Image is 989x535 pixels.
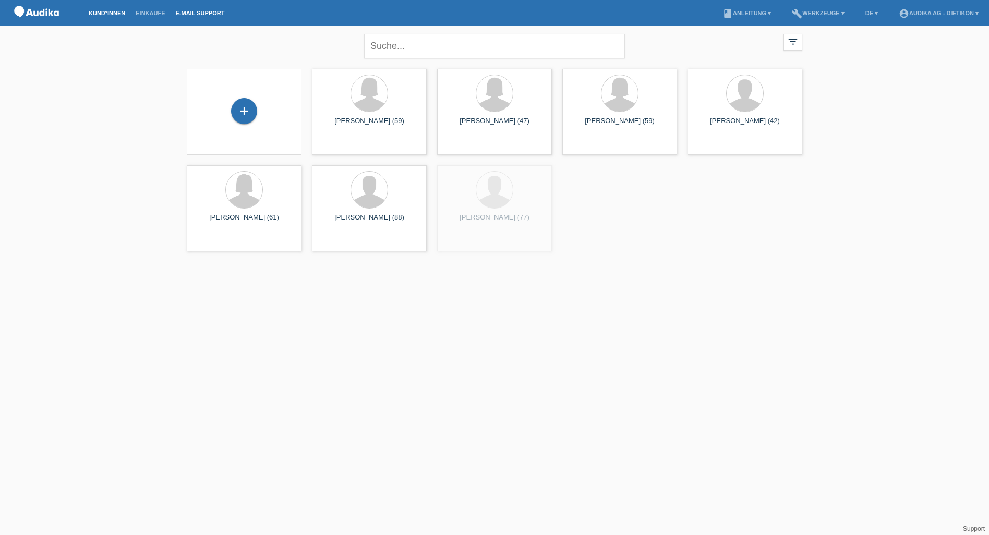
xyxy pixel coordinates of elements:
div: Kund*in hinzufügen [232,102,257,120]
div: [PERSON_NAME] (47) [445,117,544,133]
a: Einkäufe [130,10,170,16]
div: [PERSON_NAME] (59) [571,117,669,133]
a: E-Mail Support [171,10,230,16]
div: [PERSON_NAME] (42) [696,117,794,133]
a: bookAnleitung ▾ [717,10,776,16]
a: account_circleAudika AG - Dietikon ▾ [894,10,984,16]
i: build [792,8,802,19]
a: buildWerkzeuge ▾ [787,10,850,16]
a: Kund*innen [83,10,130,16]
div: [PERSON_NAME] (59) [320,117,418,133]
i: book [722,8,733,19]
input: Suche... [364,34,625,58]
div: [PERSON_NAME] (77) [445,213,544,230]
a: POS — MF Group [10,20,63,28]
i: account_circle [899,8,909,19]
div: [PERSON_NAME] (88) [320,213,418,230]
a: Support [963,525,985,532]
a: DE ▾ [860,10,883,16]
i: filter_list [787,36,799,47]
div: [PERSON_NAME] (61) [195,213,293,230]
